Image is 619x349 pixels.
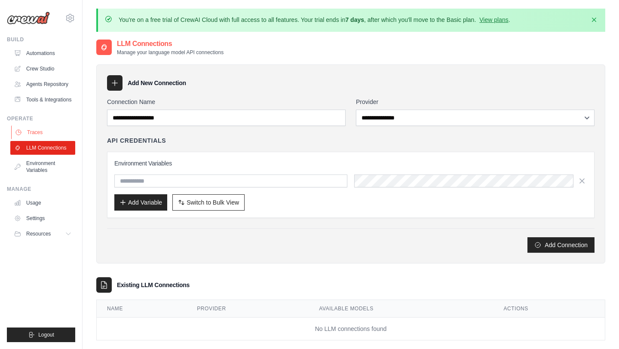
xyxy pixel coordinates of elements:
a: Environment Variables [10,156,75,177]
a: Automations [10,46,75,60]
h3: Existing LLM Connections [117,281,190,289]
th: Name [97,300,187,318]
a: Traces [11,126,76,139]
label: Connection Name [107,98,346,106]
span: Switch to Bulk View [187,198,239,207]
a: LLM Connections [10,141,75,155]
a: Crew Studio [10,62,75,76]
th: Actions [493,300,605,318]
button: Resources [10,227,75,241]
strong: 7 days [345,16,364,23]
div: Manage [7,186,75,193]
td: No LLM connections found [97,318,605,340]
h3: Environment Variables [114,159,587,168]
button: Logout [7,328,75,342]
a: Usage [10,196,75,210]
h3: Add New Connection [128,79,186,87]
p: You're on a free trial of CrewAI Cloud with full access to all features. Your trial ends in , aft... [119,15,510,24]
a: Agents Repository [10,77,75,91]
a: Tools & Integrations [10,93,75,107]
h4: API Credentials [107,136,166,145]
th: Provider [187,300,309,318]
span: Logout [38,331,54,338]
label: Provider [356,98,594,106]
div: Build [7,36,75,43]
button: Add Variable [114,194,167,211]
span: Resources [26,230,51,237]
a: View plans [479,16,508,23]
h2: LLM Connections [117,39,224,49]
a: Settings [10,211,75,225]
img: Logo [7,12,50,24]
th: Available Models [309,300,493,318]
p: Manage your language model API connections [117,49,224,56]
div: Operate [7,115,75,122]
button: Add Connection [527,237,594,253]
button: Switch to Bulk View [172,194,245,211]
